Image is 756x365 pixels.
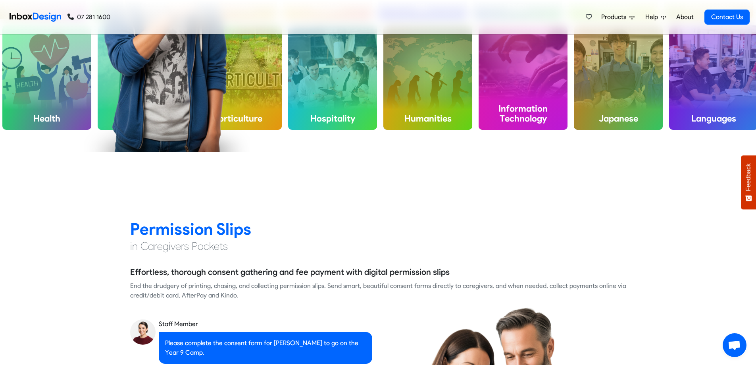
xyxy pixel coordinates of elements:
[674,9,696,25] a: About
[598,9,638,25] a: Products
[130,239,626,253] h4: in Caregivers Pockets
[159,319,372,329] div: Staff Member
[130,219,626,239] h2: Permission Slips
[193,107,282,130] h4: Horticulture
[130,266,450,278] h5: Effortless, thorough consent gathering and fee payment with digital permission slips
[745,163,752,191] span: Feedback
[642,9,669,25] a: Help
[2,107,91,130] h4: Health
[574,107,663,130] h4: Japanese
[130,319,156,345] img: staff_avatar.png
[723,333,746,357] a: Open chat
[741,155,756,209] button: Feedback - Show survey
[479,97,567,130] h4: Information Technology
[645,12,661,22] span: Help
[159,332,372,364] div: Please complete the consent form for [PERSON_NAME] to go on the Year 9 Camp.
[67,12,110,22] a: 07 281 1600
[130,281,626,300] div: End the drudgery of printing, chasing, and collecting permission slips. Send smart, beautiful con...
[601,12,629,22] span: Products
[288,107,377,130] h4: Hospitality
[704,10,750,25] a: Contact Us
[383,107,472,130] h4: Humanities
